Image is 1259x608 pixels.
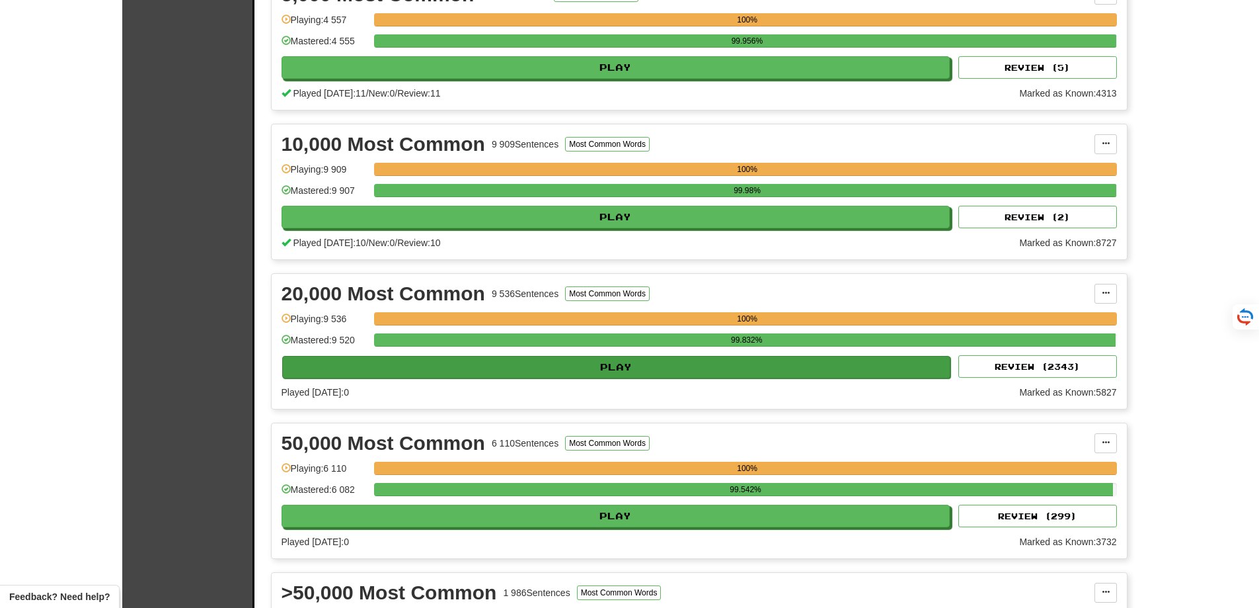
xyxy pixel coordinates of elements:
div: Mastered: 9 907 [282,184,367,206]
span: / [395,238,397,248]
div: Mastered: 6 082 [282,483,367,505]
div: 99.98% [378,184,1117,197]
div: Playing: 9 909 [282,163,367,185]
button: Most Common Words [565,286,650,301]
div: 100% [378,462,1117,475]
div: Marked as Known: 8727 [1019,236,1116,249]
span: Played [DATE]: 0 [282,537,349,547]
div: Mastered: 9 520 [282,333,367,355]
div: Playing: 4 557 [282,13,367,35]
div: 6 110 Sentences [492,437,558,450]
div: >50,000 Most Common [282,583,497,603]
div: 1 986 Sentences [503,586,570,599]
button: Play [282,56,950,79]
div: 100% [378,163,1117,176]
div: 100% [378,13,1117,26]
div: Playing: 9 536 [282,312,367,334]
div: Marked as Known: 5827 [1019,386,1116,399]
button: Play [282,505,950,527]
span: / [366,88,369,99]
button: Review (5) [958,56,1117,79]
span: New: 0 [369,88,395,99]
div: 100% [378,312,1117,326]
div: 9 536 Sentences [492,287,558,300]
button: Review (2343) [958,355,1117,378]
div: 10,000 Most Common [282,134,485,154]
span: Review: 10 [397,238,440,248]
div: Playing: 6 110 [282,462,367,484]
span: Review: 11 [397,88,440,99]
button: Most Common Words [577,586,662,600]
span: / [395,88,397,99]
div: 99.542% [378,483,1114,496]
span: Played [DATE]: 11 [293,88,365,99]
div: Mastered: 4 555 [282,34,367,56]
div: Marked as Known: 3732 [1019,535,1116,548]
div: 20,000 Most Common [282,284,485,304]
button: Review (2) [958,206,1117,228]
span: Played [DATE]: 0 [282,387,349,398]
div: 99.956% [378,34,1116,48]
span: Played [DATE]: 10 [293,238,365,248]
div: 9 909 Sentences [492,138,558,151]
span: Open feedback widget [9,590,110,603]
button: Most Common Words [565,436,650,451]
div: 99.832% [378,333,1116,347]
div: 50,000 Most Common [282,433,485,453]
button: Play [282,206,950,228]
button: Review (299) [958,505,1117,527]
button: Play [282,356,951,378]
div: Marked as Known: 4313 [1019,87,1116,100]
span: / [366,238,369,248]
button: Most Common Words [565,137,650,152]
span: New: 0 [369,238,395,248]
